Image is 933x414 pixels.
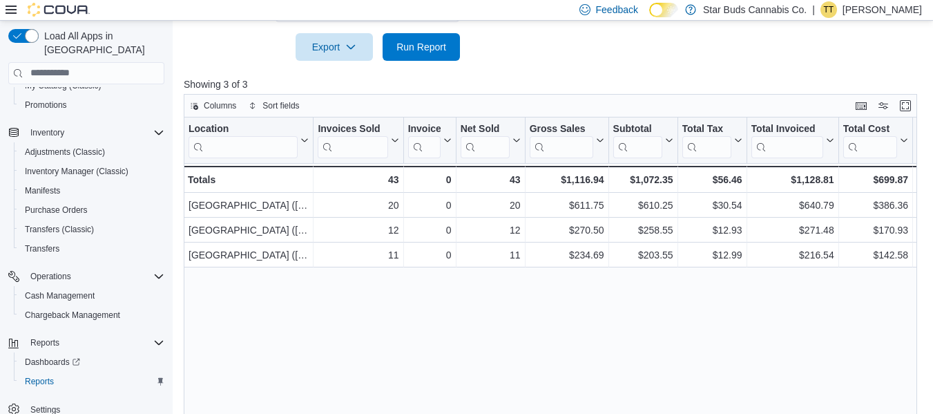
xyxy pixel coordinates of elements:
span: Reports [19,373,164,390]
div: [GEOGRAPHIC_DATA] ([GEOGRAPHIC_DATA]) [189,222,309,238]
div: Invoices Ref [408,123,441,158]
button: Cash Management [14,286,170,305]
span: Feedback [596,3,638,17]
span: Adjustments (Classic) [19,144,164,160]
span: Transfers (Classic) [19,221,164,238]
button: Sort fields [243,97,305,114]
button: Inventory Manager (Classic) [14,162,170,181]
span: Inventory Manager (Classic) [25,166,128,177]
div: $699.87 [843,171,908,188]
span: Export [304,33,365,61]
button: Transfers [14,239,170,258]
span: Dashboards [19,354,164,370]
div: $170.93 [843,222,908,238]
a: Purchase Orders [19,202,93,218]
span: Promotions [19,97,164,113]
div: Location [189,123,298,136]
img: Cova [28,3,90,17]
div: 0 [408,171,452,188]
div: Invoices Sold [318,123,387,158]
a: Dashboards [19,354,86,370]
button: Inventory [3,123,170,142]
span: Purchase Orders [19,202,164,218]
div: $142.58 [843,247,908,263]
div: Total Tax [682,123,731,158]
span: Operations [25,268,164,285]
a: Reports [19,373,59,390]
div: Subtotal [613,123,662,158]
span: Chargeback Management [19,307,164,323]
span: Reports [25,376,54,387]
button: Keyboard shortcuts [853,97,869,114]
div: Gross Sales [530,123,593,158]
div: $271.48 [751,222,834,238]
div: 12 [318,222,398,238]
span: Manifests [25,185,60,196]
p: Star Buds Cannabis Co. [703,1,807,18]
div: Net Sold [461,123,510,158]
button: Net Sold [461,123,521,158]
p: [PERSON_NAME] [843,1,922,18]
button: Total Cost [843,123,908,158]
div: $610.25 [613,197,673,214]
div: Location [189,123,298,158]
button: Enter fullscreen [897,97,914,114]
div: $234.69 [530,247,604,263]
div: 12 [461,222,521,238]
div: $56.46 [682,171,742,188]
button: Manifests [14,181,170,200]
div: Invoices Ref [408,123,441,136]
a: Transfers (Classic) [19,221,99,238]
div: Net Sold [461,123,510,136]
div: Total Invoiced [751,123,823,136]
a: Cash Management [19,288,100,304]
span: Operations [30,271,71,282]
div: 11 [318,247,398,263]
button: Adjustments (Classic) [14,142,170,162]
button: Reports [25,335,65,351]
div: $1,072.35 [613,171,673,188]
button: Display options [875,97,892,114]
div: $1,116.94 [530,171,604,188]
span: Reports [25,335,164,351]
span: Chargeback Management [25,310,120,321]
button: Promotions [14,95,170,115]
span: Run Report [396,40,446,54]
div: Invoices Sold [318,123,387,136]
div: $1,128.81 [751,171,834,188]
span: Inventory [25,124,164,141]
button: Export [296,33,373,61]
span: Adjustments (Classic) [25,147,105,158]
span: Promotions [25,100,67,111]
button: Location [189,123,309,158]
a: Adjustments (Classic) [19,144,110,160]
div: Subtotal [613,123,662,136]
span: Manifests [19,182,164,199]
span: Purchase Orders [25,205,88,216]
div: 43 [461,171,521,188]
div: $30.54 [682,197,742,214]
button: Purchase Orders [14,200,170,220]
a: Manifests [19,182,66,199]
div: Total Cost [843,123,897,158]
span: Transfers [25,243,59,254]
span: TT [824,1,834,18]
button: Operations [3,267,170,286]
a: Chargeback Management [19,307,126,323]
div: [GEOGRAPHIC_DATA] ([GEOGRAPHIC_DATA]) [189,197,309,214]
input: Dark Mode [649,3,678,17]
div: $216.54 [751,247,834,263]
span: Cash Management [19,288,164,304]
span: Sort fields [262,100,299,111]
button: Operations [25,268,77,285]
span: Inventory Manager (Classic) [19,163,164,180]
button: Inventory [25,124,70,141]
div: $640.79 [751,197,834,214]
div: Totals [188,171,309,188]
span: Transfers [19,241,164,257]
div: $258.55 [613,222,673,238]
div: Total Tax [682,123,731,136]
span: Reports [30,337,59,348]
div: Gross Sales [530,123,593,136]
div: 0 [408,247,452,263]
